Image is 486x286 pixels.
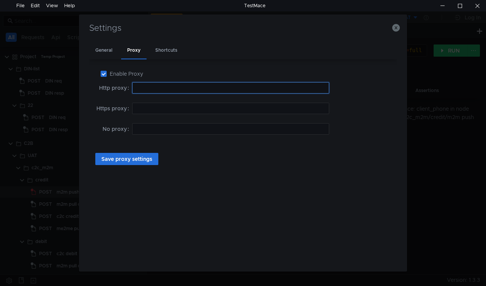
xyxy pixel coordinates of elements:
span: Enable Proxy [107,70,146,77]
label: Http proxy [99,82,132,94]
h3: Settings [88,24,398,33]
div: Proxy [121,42,147,59]
div: General [89,42,118,59]
div: Shortcuts [149,42,183,59]
label: No proxy [103,123,132,135]
label: Https proxy [96,103,132,114]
